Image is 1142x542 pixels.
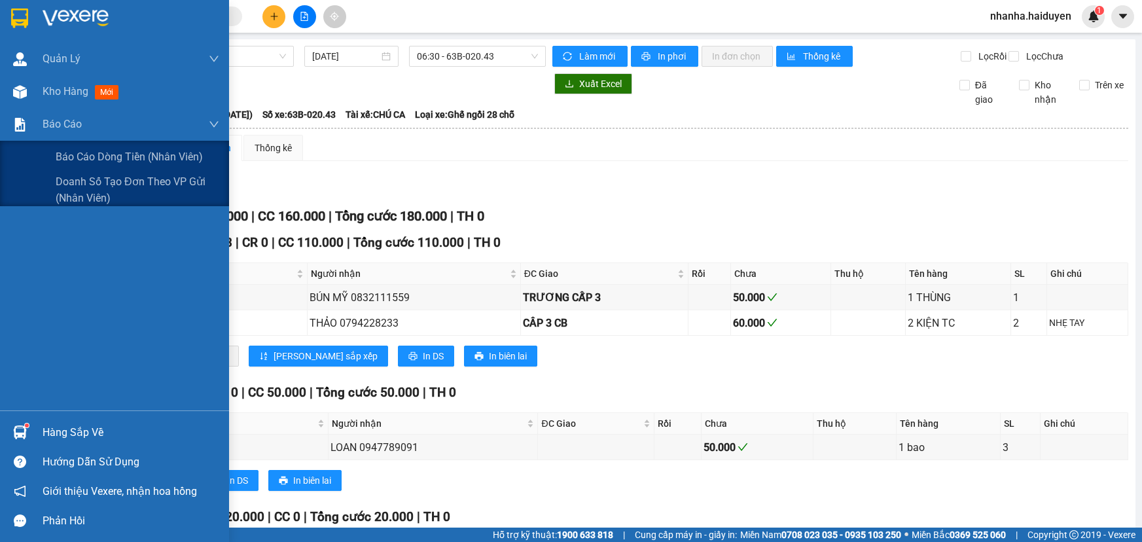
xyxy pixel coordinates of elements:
[347,235,350,250] span: |
[330,12,339,21] span: aim
[641,52,652,62] span: printer
[1097,6,1101,15] span: 1
[206,509,264,524] span: CR 20.000
[13,52,27,66] img: warehouse-icon
[767,292,777,302] span: check
[423,349,444,363] span: In DS
[1003,439,1038,456] div: 3
[623,528,625,542] span: |
[1049,316,1126,330] div: NHẸ TAY
[631,46,698,67] button: printerIn phơi
[912,528,1006,542] span: Miền Bắc
[704,439,810,456] div: 50.000
[579,49,617,63] span: Làm mới
[242,235,268,250] span: CR 0
[202,470,259,491] button: printerIn DS
[554,73,632,94] button: downloadXuất Excel
[731,263,831,285] th: Chưa
[457,208,484,224] span: TH 0
[489,349,527,363] span: In biên lai
[43,85,88,98] span: Kho hàng
[423,509,450,524] span: TH 0
[1041,413,1128,435] th: Ghi chú
[565,79,574,90] span: download
[274,509,300,524] span: CC 0
[970,78,1009,107] span: Đã giao
[56,173,219,206] span: Doanh số tạo đơn theo VP gửi (nhân viên)
[1111,5,1134,28] button: caret-down
[831,263,906,285] th: Thu hộ
[251,208,255,224] span: |
[268,470,342,491] button: printerIn biên lai
[450,208,454,224] span: |
[262,5,285,28] button: plus
[212,385,238,400] span: CR 0
[353,235,464,250] span: Tổng cước 110.000
[310,315,518,331] div: THẢO 0794228233
[702,413,813,435] th: Chưa
[897,413,1001,435] th: Tên hàng
[332,416,524,431] span: Người nhận
[429,385,456,400] span: TH 0
[255,141,292,155] div: Thống kê
[236,235,239,250] span: |
[14,456,26,468] span: question-circle
[293,5,316,28] button: file-add
[417,46,538,66] span: 06:30 - 63B-020.43
[13,85,27,99] img: warehouse-icon
[1117,10,1129,22] span: caret-down
[268,509,271,524] span: |
[702,46,773,67] button: In đơn chọn
[43,50,80,67] span: Quản Lý
[1047,263,1128,285] th: Ghi chú
[899,439,998,456] div: 1 bao
[279,476,288,486] span: printer
[241,385,245,400] span: |
[323,5,346,28] button: aim
[1011,263,1047,285] th: SL
[1090,78,1129,92] span: Trên xe
[781,530,901,540] strong: 0708 023 035 - 0935 103 250
[813,413,897,435] th: Thu hộ
[688,263,731,285] th: Rồi
[13,425,27,439] img: warehouse-icon
[310,289,518,306] div: BÚN MỸ 0832111559
[249,346,388,367] button: sort-ascending[PERSON_NAME] sắp xếp
[787,52,798,62] span: bar-chart
[43,452,219,472] div: Hướng dẫn sử dụng
[14,485,26,497] span: notification
[523,315,687,331] div: CÂP 3 CB
[579,77,622,91] span: Xuất Excel
[464,346,537,367] button: printerIn biên lai
[552,46,628,67] button: syncLàm mới
[973,49,1008,63] span: Lọc Rồi
[310,509,414,524] span: Tổng cước 20.000
[329,208,332,224] span: |
[335,208,447,224] span: Tổng cước 180.000
[1021,49,1065,63] span: Lọc Chưa
[304,509,307,524] span: |
[557,530,613,540] strong: 1900 633 818
[259,352,268,362] span: sort-ascending
[493,528,613,542] span: Hỗ trợ kỹ thuật:
[980,8,1082,24] span: nhanha.haiduyen
[300,12,309,21] span: file-add
[1088,10,1099,22] img: icon-new-feature
[1013,289,1044,306] div: 1
[635,528,737,542] span: Cung cấp máy in - giấy in:
[209,119,219,130] span: down
[13,118,27,132] img: solution-icon
[272,235,275,250] span: |
[950,530,1006,540] strong: 0369 525 060
[95,85,118,99] span: mới
[43,511,219,531] div: Phản hồi
[906,263,1011,285] th: Tên hàng
[474,352,484,362] span: printer
[227,473,248,488] span: In DS
[1029,78,1069,107] span: Kho nhận
[270,12,279,21] span: plus
[524,266,675,281] span: ĐC Giao
[346,107,405,122] span: Tài xế: CHÚ CA
[1095,6,1104,15] sup: 1
[523,289,687,306] div: TRƯƠNG CẤP 3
